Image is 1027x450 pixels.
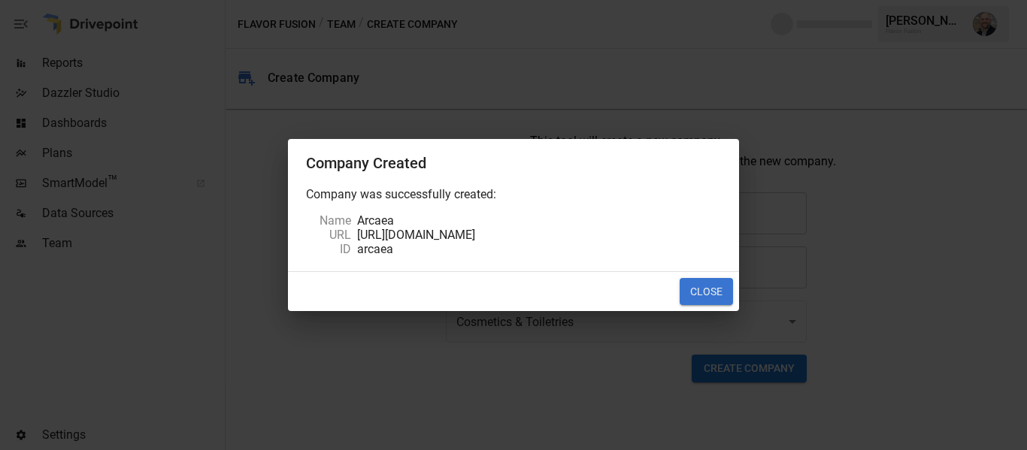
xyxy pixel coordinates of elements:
div: Arcaea [357,213,721,228]
div: Company was successfully created: [306,187,721,201]
div: [URL][DOMAIN_NAME] [357,228,721,242]
button: Close [680,278,733,305]
div: ID [306,242,351,256]
div: arcaea [357,242,721,256]
h2: Company Created [288,139,739,187]
div: URL [306,228,351,242]
div: Name [306,213,351,228]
